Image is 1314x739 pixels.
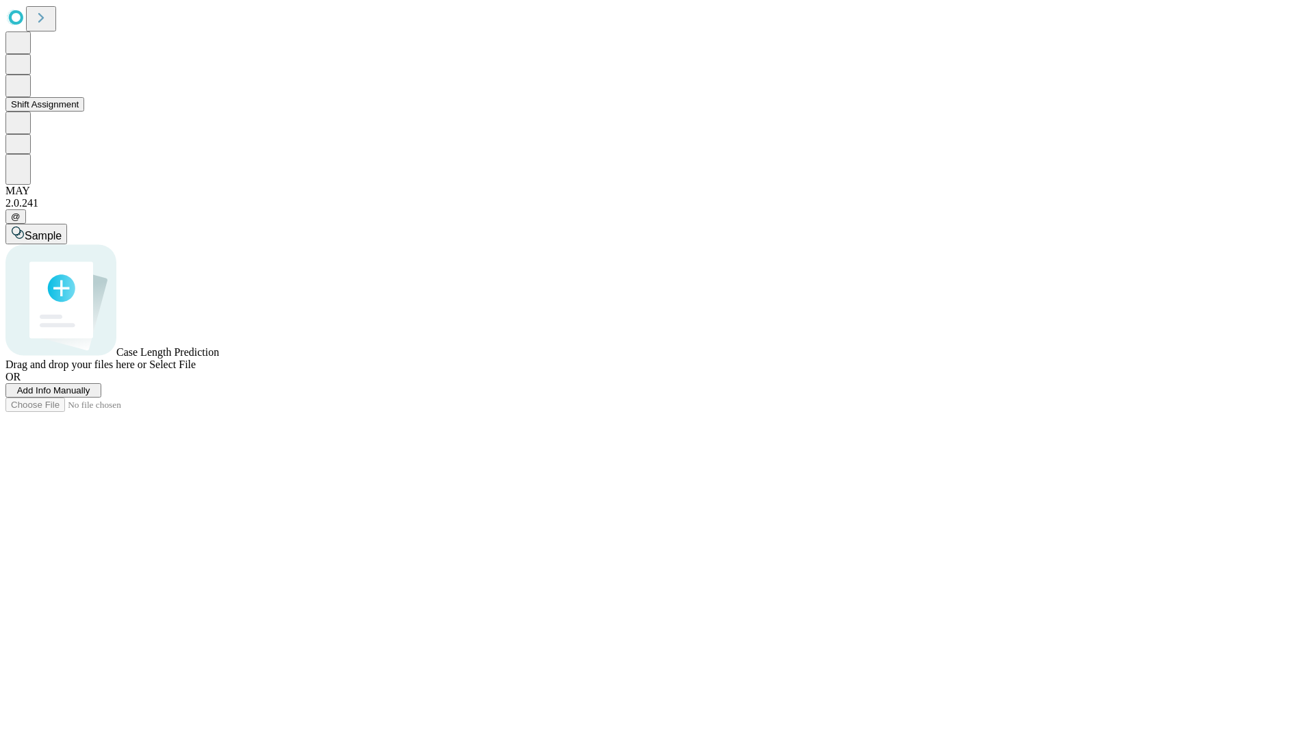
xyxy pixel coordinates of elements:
[5,185,1309,197] div: MAY
[11,211,21,222] span: @
[17,385,90,396] span: Add Info Manually
[116,346,219,358] span: Case Length Prediction
[149,359,196,370] span: Select File
[5,383,101,398] button: Add Info Manually
[5,224,67,244] button: Sample
[5,359,146,370] span: Drag and drop your files here or
[5,371,21,383] span: OR
[5,197,1309,209] div: 2.0.241
[5,97,84,112] button: Shift Assignment
[25,230,62,242] span: Sample
[5,209,26,224] button: @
